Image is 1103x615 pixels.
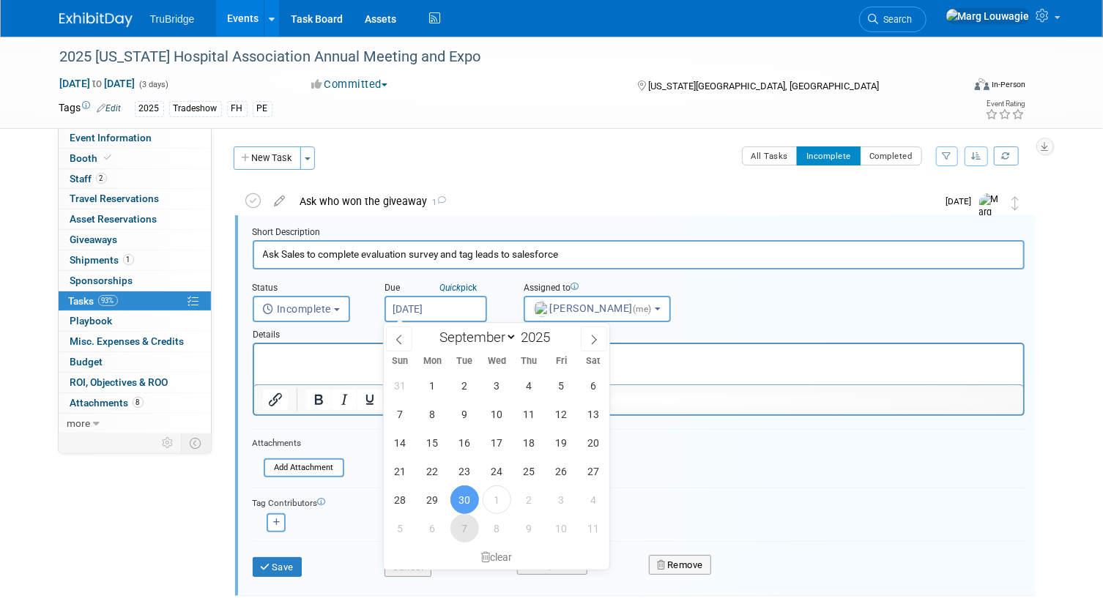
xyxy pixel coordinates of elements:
[483,457,511,485] span: September 24, 2025
[545,357,577,366] span: Fri
[59,189,211,209] a: Travel Reservations
[59,352,211,372] a: Budget
[98,295,118,306] span: 93%
[448,357,480,366] span: Tue
[547,371,576,400] span: September 5, 2025
[946,8,1030,24] img: Marg Louwagie
[253,437,344,450] div: Attachments
[524,296,671,322] button: [PERSON_NAME](me)
[450,428,479,457] span: September 16, 2025
[418,400,447,428] span: September 8, 2025
[156,433,182,452] td: Personalize Event Tab Strip
[742,146,798,165] button: All Tasks
[253,557,302,578] button: Save
[306,77,393,92] button: Committed
[70,132,152,143] span: Event Information
[59,414,211,433] a: more
[293,189,937,214] div: Ask who won the giveaway
[879,14,913,25] span: Search
[70,315,113,327] span: Playbook
[59,100,122,117] td: Tags
[181,433,211,452] td: Toggle Event Tabs
[418,485,447,514] span: September 29, 2025
[59,373,211,392] a: ROI, Objectives & ROO
[70,335,185,347] span: Misc. Expenses & Credits
[450,457,479,485] span: September 23, 2025
[67,417,91,429] span: more
[450,514,479,543] span: October 7, 2025
[437,282,480,294] a: Quickpick
[418,371,447,400] span: September 1, 2025
[385,282,502,296] div: Due
[267,195,293,208] a: edit
[59,291,211,311] a: Tasks93%
[253,101,272,116] div: PE
[418,428,447,457] span: September 15, 2025
[55,44,944,70] div: 2025 [US_STATE] Hospital Association Annual Meeting and Expo
[483,371,511,400] span: September 3, 2025
[579,514,608,543] span: October 11, 2025
[227,101,248,116] div: FH
[331,389,356,410] button: Italic
[253,240,1025,269] input: Name of task or a short description
[577,357,609,366] span: Sat
[524,282,700,296] div: Assigned to
[386,485,415,514] span: September 28, 2025
[70,213,157,225] span: Asset Reservations
[547,400,576,428] span: September 12, 2025
[253,322,1025,343] div: Details
[263,389,288,410] button: Insert/edit link
[859,7,926,32] a: Search
[515,514,543,543] span: October 9, 2025
[579,400,608,428] span: September 13, 2025
[515,371,543,400] span: September 4, 2025
[384,545,609,570] div: clear
[386,428,415,457] span: September 14, 2025
[70,173,107,184] span: Staff
[547,428,576,457] span: September 19, 2025
[579,457,608,485] span: September 27, 2025
[428,198,447,207] span: 1
[547,514,576,543] span: October 10, 2025
[59,230,211,250] a: Giveaways
[253,226,1025,240] div: Short Description
[986,100,1025,108] div: Event Rating
[96,173,107,184] span: 2
[515,485,543,514] span: October 2, 2025
[234,146,301,170] button: New Task
[450,371,479,400] span: September 2, 2025
[994,146,1019,165] a: Refresh
[70,397,144,409] span: Attachments
[59,12,133,27] img: ExhibitDay
[70,234,118,245] span: Giveaways
[579,485,608,514] span: October 4, 2025
[59,209,211,229] a: Asset Reservations
[357,389,382,410] button: Underline
[138,80,169,89] span: (3 days)
[450,400,479,428] span: September 9, 2025
[384,357,416,366] span: Sun
[515,428,543,457] span: September 18, 2025
[59,77,136,90] span: [DATE] [DATE]
[59,311,211,331] a: Playbook
[547,457,576,485] span: September 26, 2025
[515,400,543,428] span: September 11, 2025
[649,555,711,575] button: Remove
[59,393,211,413] a: Attachments8
[416,357,448,366] span: Mon
[59,149,211,168] a: Booth
[483,485,511,514] span: October 1, 2025
[70,254,134,266] span: Shipments
[517,329,561,346] input: Year
[70,193,160,204] span: Travel Reservations
[150,13,195,25] span: TruBridge
[59,332,211,351] a: Misc. Expenses & Credits
[450,485,479,514] span: September 30, 2025
[97,103,122,113] a: Edit
[418,514,447,543] span: October 6, 2025
[386,514,415,543] span: October 5, 2025
[305,389,330,410] button: Bold
[633,304,652,314] span: (me)
[59,250,211,270] a: Shipments1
